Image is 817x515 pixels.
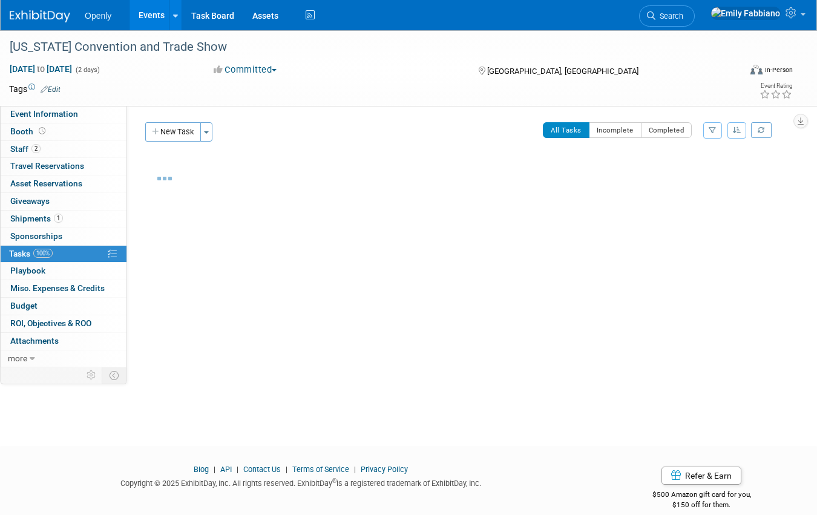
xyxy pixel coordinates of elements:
[710,7,781,20] img: Emily Fabbiano
[487,67,638,76] span: [GEOGRAPHIC_DATA], [GEOGRAPHIC_DATA]
[1,350,126,367] a: more
[102,367,127,383] td: Toggle Event Tabs
[1,193,126,210] a: Giveaways
[157,177,172,180] img: loading...
[283,465,290,474] span: |
[351,465,359,474] span: |
[332,477,336,484] sup: ®
[543,122,589,138] button: All Tasks
[750,65,763,74] img: Format-Inperson.png
[10,301,38,310] span: Budget
[35,64,47,74] span: to
[234,465,241,474] span: |
[1,246,126,263] a: Tasks100%
[33,249,53,258] span: 100%
[9,83,61,95] td: Tags
[10,214,63,223] span: Shipments
[9,64,73,74] span: [DATE] [DATE]
[1,106,126,123] a: Event Information
[10,266,45,275] span: Playbook
[1,298,126,315] a: Budget
[655,11,683,21] span: Search
[54,214,63,223] span: 1
[31,144,41,153] span: 2
[1,333,126,350] a: Attachments
[10,196,50,206] span: Giveaways
[10,283,105,293] span: Misc. Expenses & Credits
[243,465,281,474] a: Contact Us
[764,65,793,74] div: In-Person
[1,141,126,158] a: Staff2
[751,122,772,138] a: Refresh
[220,465,232,474] a: API
[639,5,695,27] a: Search
[10,10,70,22] img: ExhibitDay
[9,249,53,258] span: Tasks
[10,126,48,136] span: Booth
[74,66,100,74] span: (2 days)
[10,109,78,119] span: Event Information
[36,126,48,136] span: Booth not reserved yet
[361,465,408,474] a: Privacy Policy
[194,465,209,474] a: Blog
[1,211,126,228] a: Shipments1
[9,475,592,489] div: Copyright © 2025 ExhibitDay, Inc. All rights reserved. ExhibitDay is a registered trademark of Ex...
[10,161,84,171] span: Travel Reservations
[1,315,126,332] a: ROI, Objectives & ROO
[10,336,59,346] span: Attachments
[292,465,349,474] a: Terms of Service
[661,467,741,485] a: Refer & Earn
[611,482,793,510] div: $500 Amazon gift card for you,
[1,280,126,297] a: Misc. Expenses & Credits
[85,11,111,21] span: Openly
[10,144,41,154] span: Staff
[611,500,793,510] div: $150 off for them.
[5,36,726,58] div: [US_STATE] Convention and Trade Show
[1,263,126,280] a: Playbook
[145,122,201,142] button: New Task
[81,367,102,383] td: Personalize Event Tab Strip
[641,122,692,138] button: Completed
[1,158,126,175] a: Travel Reservations
[10,231,62,241] span: Sponsorships
[1,228,126,245] a: Sponsorships
[677,63,793,81] div: Event Format
[10,179,82,188] span: Asset Reservations
[209,64,281,76] button: Committed
[1,123,126,140] a: Booth
[760,83,792,89] div: Event Rating
[589,122,641,138] button: Incomplete
[211,465,218,474] span: |
[10,318,91,328] span: ROI, Objectives & ROO
[41,85,61,94] a: Edit
[8,353,27,363] span: more
[1,175,126,192] a: Asset Reservations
